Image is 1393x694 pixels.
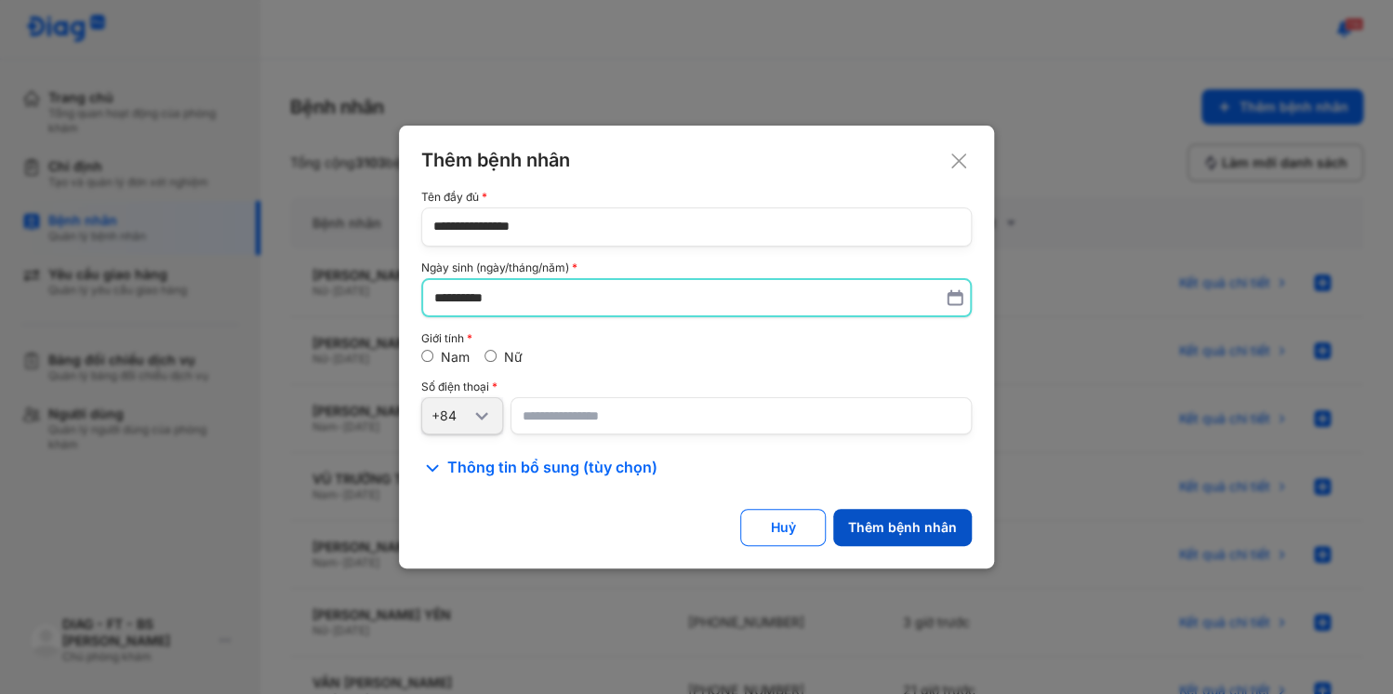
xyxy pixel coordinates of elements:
div: Giới tính [421,332,972,345]
div: Ngày sinh (ngày/tháng/năm) [421,261,972,274]
button: Thêm bệnh nhân [833,509,972,546]
div: Thêm bệnh nhân [421,148,972,172]
label: Nam [441,349,470,365]
label: Nữ [504,349,523,365]
button: Huỷ [740,509,826,546]
div: Số điện thoại [421,380,972,394]
div: Thêm bệnh nhân [848,519,957,536]
div: Tên đầy đủ [421,191,972,204]
span: Thông tin bổ sung (tùy chọn) [447,457,657,479]
div: +84 [431,407,471,424]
